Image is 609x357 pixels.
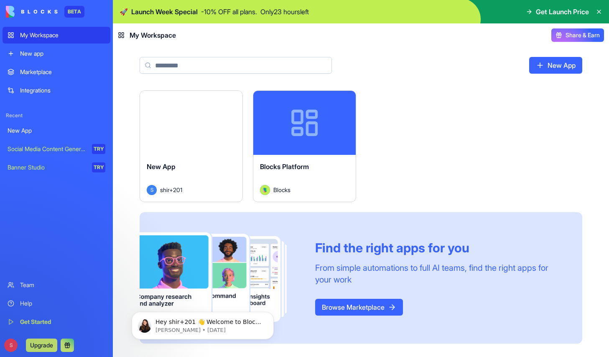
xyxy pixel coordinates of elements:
[64,6,84,18] div: BETA
[260,7,309,17] p: Only 23 hours left
[131,7,198,17] span: Launch Week Special
[3,112,110,119] span: Recent
[3,45,110,62] a: New app
[3,277,110,293] a: Team
[20,281,105,289] div: Team
[253,90,356,202] a: Blocks PlatformAvatarBlocks
[529,57,582,74] a: New App
[315,262,562,285] div: From simple automations to full AI teams, find the right apps for your work
[119,294,286,353] iframe: Intercom notifications message
[551,28,604,42] button: Share & Earn
[3,82,110,99] a: Integrations
[20,318,105,326] div: Get Started
[3,122,110,139] a: New App
[20,68,105,76] div: Marketplace
[20,299,105,308] div: Help
[3,27,110,44] a: My Workspace
[26,341,57,349] a: Upgrade
[4,339,18,352] span: S
[3,64,110,80] a: Marketplace
[201,7,257,17] p: - 10 % OFF all plans.
[3,295,110,312] a: Help
[147,185,157,195] span: S
[8,126,105,135] div: New App
[273,185,290,194] span: Blocks
[160,185,182,194] span: shir+201
[536,7,589,17] span: Get Launch Price
[260,162,309,171] span: Blocks Platform
[6,6,58,18] img: logo
[147,162,176,171] span: New App
[130,30,176,40] span: My Workspace
[3,159,110,176] a: Banner StudioTRY
[140,90,243,202] a: New AppSshir+201
[20,49,105,58] div: New app
[3,141,110,157] a: Social Media Content GeneratorTRY
[315,299,403,316] a: Browse Marketplace
[566,31,600,39] span: Share & Earn
[260,185,270,195] img: Avatar
[315,240,562,255] div: Find the right apps for you
[92,162,105,172] div: TRY
[3,313,110,330] a: Get Started
[20,86,105,95] div: Integrations
[120,7,128,17] span: 🚀
[8,145,86,153] div: Social Media Content Generator
[8,163,86,172] div: Banner Studio
[92,144,105,154] div: TRY
[20,31,105,39] div: My Workspace
[140,232,302,324] img: Frame_181_egmpey.png
[6,6,84,18] a: BETA
[26,339,57,352] button: Upgrade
